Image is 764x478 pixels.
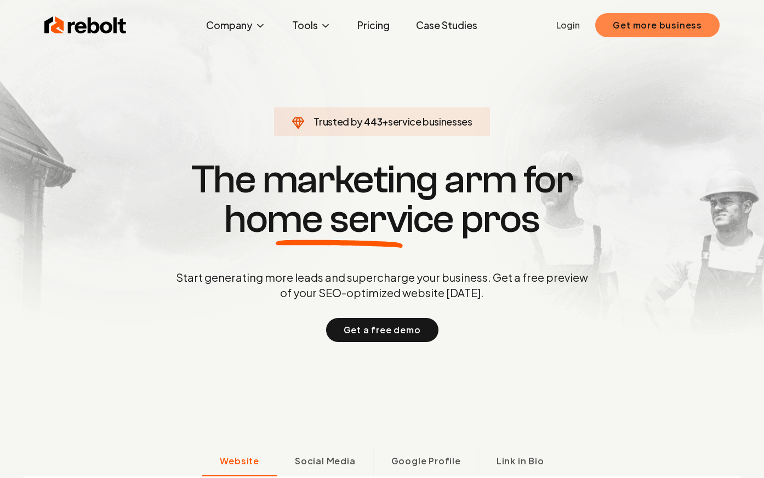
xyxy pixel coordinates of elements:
span: + [382,115,388,128]
span: Website [220,454,259,468]
button: Link in Bio [478,448,562,476]
button: Website [202,448,277,476]
button: Company [197,14,275,36]
button: Get more business [595,13,720,37]
button: Tools [283,14,340,36]
img: Rebolt Logo [44,14,127,36]
a: Case Studies [407,14,486,36]
button: Social Media [277,448,373,476]
span: service businesses [388,115,472,128]
p: Start generating more leads and supercharge your business. Get a free preview of your SEO-optimiz... [174,270,590,300]
h1: The marketing arm for pros [119,160,645,239]
a: Pricing [349,14,398,36]
a: Login [556,19,580,32]
span: Social Media [295,454,356,468]
span: home service [224,200,454,239]
span: Google Profile [391,454,461,468]
span: Trusted by [313,115,362,128]
span: Link in Bio [497,454,544,468]
button: Google Profile [373,448,478,476]
button: Get a free demo [326,318,438,342]
span: 443 [364,114,382,129]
